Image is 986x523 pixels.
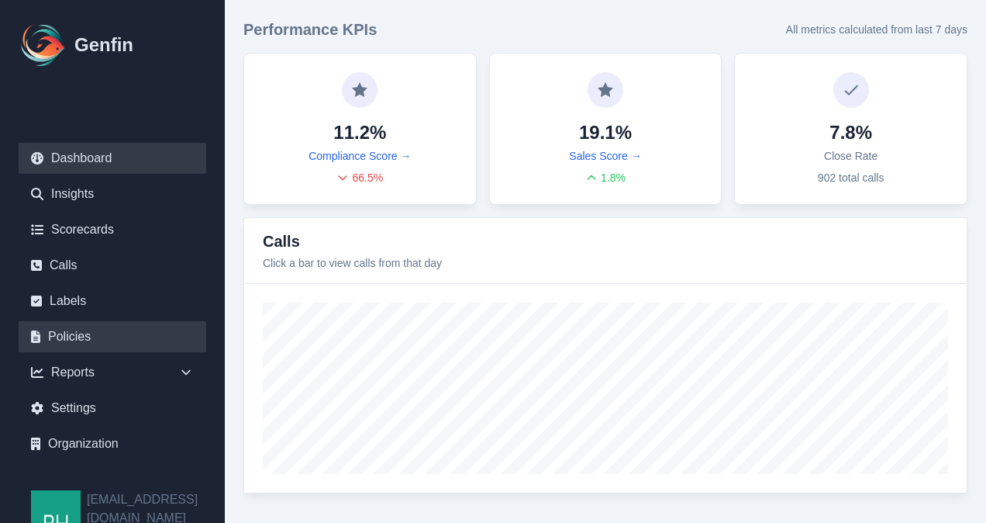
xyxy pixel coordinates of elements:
a: Settings [19,393,206,424]
p: Close Rate [824,148,877,164]
p: Click a bar to view calls from that day [263,255,442,271]
h4: 11.2% [333,120,386,145]
h4: 7.8% [829,120,872,145]
div: 1.8 % [585,170,626,185]
h3: Performance KPIs [243,19,377,40]
a: Sales Score → [569,148,641,164]
h3: Calls [263,230,442,252]
img: Logo [19,20,68,70]
p: All metrics calculated from last 7 days [786,22,967,37]
a: Labels [19,286,206,317]
div: Reports [19,357,206,388]
a: Dashboard [19,143,206,174]
a: Insights [19,178,206,210]
h4: 19.1% [579,120,632,145]
a: Policies [19,321,206,352]
a: Compliance Score → [309,148,411,164]
a: Organization [19,428,206,459]
a: Calls [19,250,206,281]
a: Scorecards [19,214,206,245]
h1: Genfin [74,33,133,57]
div: 66.5 % [336,170,383,185]
p: 902 total calls [818,170,884,185]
